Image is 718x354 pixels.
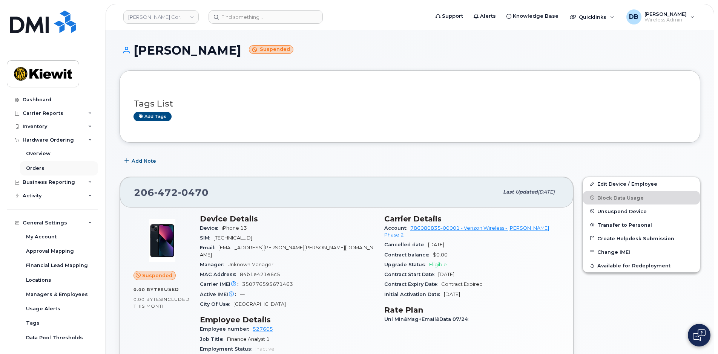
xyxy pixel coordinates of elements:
h3: Carrier Details [384,214,560,223]
span: [DATE] [428,242,444,247]
a: 527605 [253,326,273,332]
span: Unsuspend Device [597,208,647,214]
span: Available for Redeployment [597,263,670,269]
span: 84b1e421e6c5 [240,272,280,277]
span: Contract Expired [441,281,483,287]
button: Transfer to Personal [583,218,700,232]
span: [DATE] [538,189,555,195]
span: [EMAIL_ADDRESS][PERSON_NAME][PERSON_NAME][DOMAIN_NAME] [200,245,373,257]
span: — [240,291,245,297]
h3: Device Details [200,214,375,223]
img: Open chat [693,329,706,341]
span: 350776595671463 [242,281,293,287]
span: $0.00 [433,252,448,258]
span: [DATE] [444,291,460,297]
button: Add Note [120,154,163,168]
span: SIM [200,235,213,241]
span: Unknown Manager [227,262,273,267]
span: Manager [200,262,227,267]
span: 472 [154,187,178,198]
span: Eligible [429,262,447,267]
span: Active IMEI [200,291,240,297]
h3: Tags List [133,99,686,108]
button: Unsuspend Device [583,204,700,218]
h1: [PERSON_NAME] [120,44,700,57]
span: used [164,287,179,292]
span: Finance Analyst 1 [227,336,270,342]
a: 786080835-00001 - Verizon Wireless - [PERSON_NAME] Phase 2 [384,225,549,238]
span: Employment Status [200,346,255,352]
span: Email [200,245,218,250]
span: 0.00 Bytes [133,287,164,292]
span: Contract Expiry Date [384,281,441,287]
span: Device [200,225,222,231]
button: Block Data Usage [583,191,700,204]
span: 0470 [178,187,209,198]
span: Initial Activation Date [384,291,444,297]
span: Employee number [200,326,253,332]
span: [TECHNICAL_ID] [213,235,252,241]
a: Add tags [133,112,172,121]
span: Contract balance [384,252,433,258]
span: iPhone 13 [222,225,247,231]
a: Edit Device / Employee [583,177,700,191]
span: 0.00 Bytes [133,297,162,302]
span: Job Title [200,336,227,342]
span: Cancelled date [384,242,428,247]
h3: Rate Plan [384,305,560,314]
button: Available for Redeployment [583,259,700,272]
span: Inactive [255,346,275,352]
span: Upgrade Status [384,262,429,267]
a: Create Helpdesk Submission [583,232,700,245]
span: Add Note [132,157,156,165]
span: City Of Use [200,301,233,307]
button: Change IMEI [583,245,700,259]
span: Last updated [503,189,538,195]
h3: Employee Details [200,315,375,324]
span: [GEOGRAPHIC_DATA] [233,301,286,307]
small: Suspended [249,45,293,54]
span: 206 [134,187,209,198]
span: Unl Min&Msg+Email&Data 07/24 [384,316,472,322]
span: MAC Address [200,272,240,277]
span: included this month [133,296,190,309]
span: [DATE] [438,272,454,277]
span: Contract Start Date [384,272,438,277]
span: Account [384,225,410,231]
img: image20231002-3703462-1ig824h.jpeg [140,218,185,263]
span: Suspended [142,272,172,279]
span: Carrier IMEI [200,281,242,287]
